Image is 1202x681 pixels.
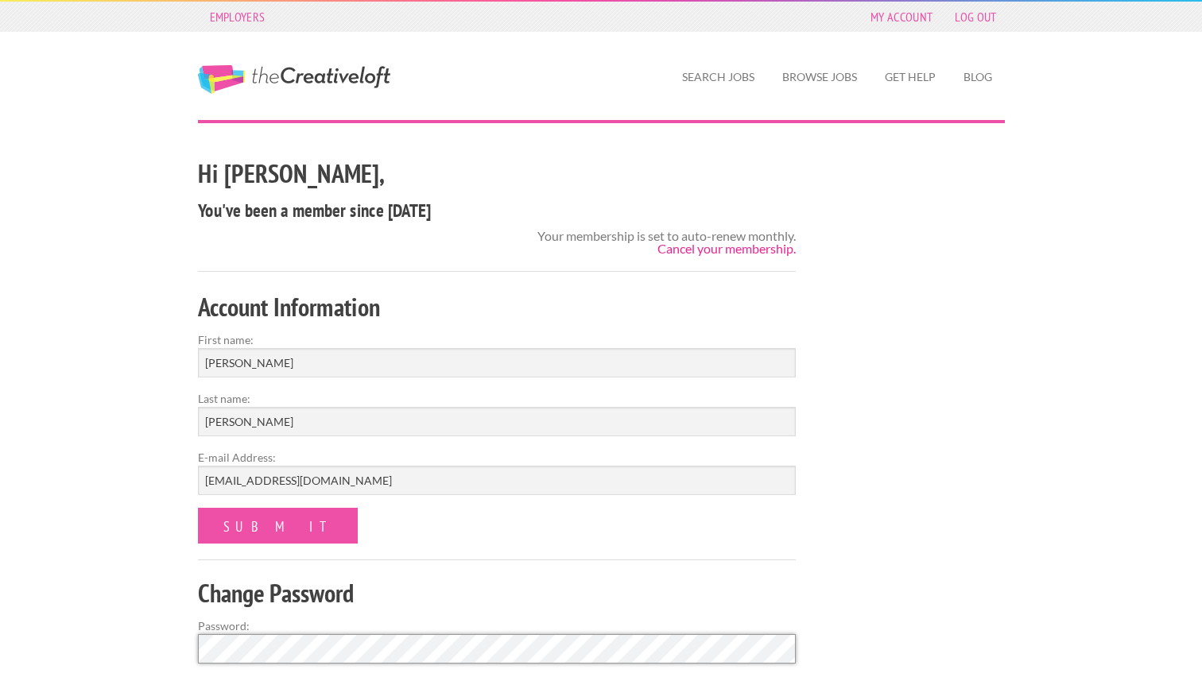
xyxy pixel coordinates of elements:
[198,617,797,634] label: Password:
[198,508,358,544] input: Submit
[657,241,796,256] a: Cancel your membership.
[202,6,273,28] a: Employers
[537,230,796,255] div: Your membership is set to auto-renew monthly.
[947,6,1004,28] a: Log Out
[198,65,390,94] a: The Creative Loft
[198,390,797,407] label: Last name:
[770,59,870,95] a: Browse Jobs
[198,156,797,192] h2: Hi [PERSON_NAME],
[198,449,797,466] label: E-mail Address:
[669,59,767,95] a: Search Jobs
[198,289,797,325] h2: Account Information
[872,59,948,95] a: Get Help
[198,331,797,348] label: First name:
[951,59,1005,95] a: Blog
[198,575,797,611] h2: Change Password
[863,6,940,28] a: My Account
[198,198,797,223] h4: You've been a member since [DATE]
